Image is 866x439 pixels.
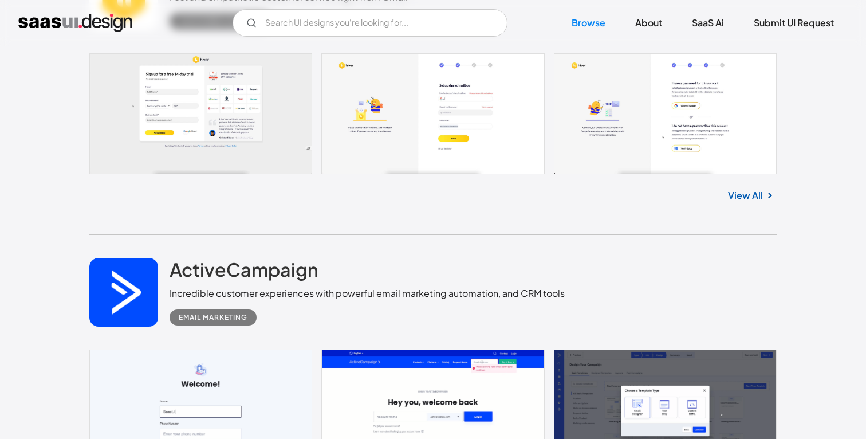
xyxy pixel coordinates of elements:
a: Browse [558,10,619,36]
div: Incredible customer experiences with powerful email marketing automation, and CRM tools [170,287,565,300]
a: Submit UI Request [740,10,848,36]
div: Email Marketing [179,311,247,324]
a: About [621,10,676,36]
form: Email Form [233,9,507,37]
input: Search UI designs you're looking for... [233,9,507,37]
a: home [18,14,132,32]
h2: ActiveCampaign [170,258,318,281]
a: View All [728,189,763,202]
a: ActiveCampaign [170,258,318,287]
a: SaaS Ai [678,10,738,36]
